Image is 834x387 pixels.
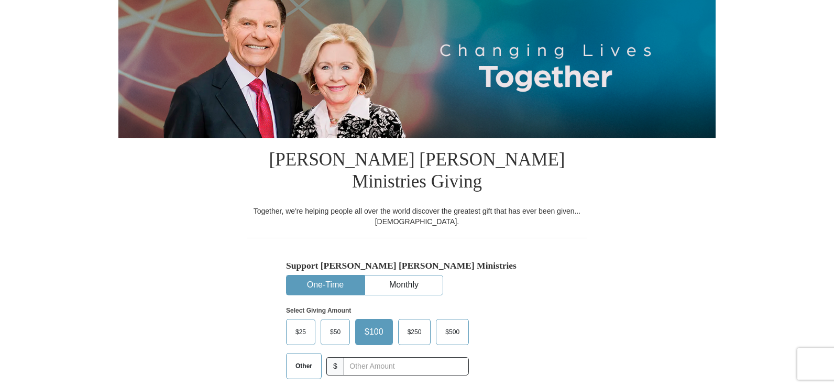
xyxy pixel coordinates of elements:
[365,275,443,295] button: Monthly
[290,358,317,374] span: Other
[247,138,587,206] h1: [PERSON_NAME] [PERSON_NAME] Ministries Giving
[247,206,587,227] div: Together, we're helping people all over the world discover the greatest gift that has ever been g...
[440,324,465,340] span: $500
[344,357,469,375] input: Other Amount
[286,307,351,314] strong: Select Giving Amount
[326,357,344,375] span: $
[402,324,427,340] span: $250
[359,324,389,340] span: $100
[286,260,548,271] h5: Support [PERSON_NAME] [PERSON_NAME] Ministries
[287,275,364,295] button: One-Time
[290,324,311,340] span: $25
[325,324,346,340] span: $50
